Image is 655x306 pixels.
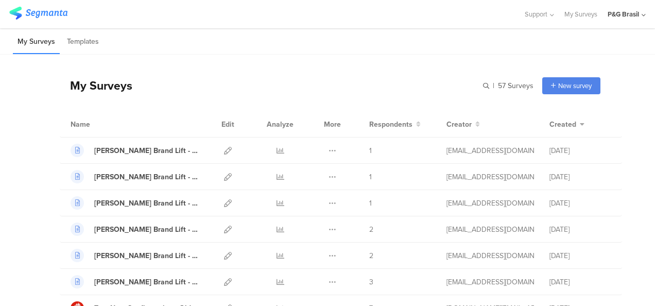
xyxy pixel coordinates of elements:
[549,250,611,261] div: [DATE]
[491,80,496,91] span: |
[446,145,534,156] div: sousamarques.g@pg.com
[13,30,60,54] li: My Surveys
[446,119,472,130] span: Creator
[60,77,132,94] div: My Surveys
[446,172,534,182] div: sousamarques.g@pg.com
[265,111,296,137] div: Analyze
[549,277,611,287] div: [DATE]
[369,119,421,130] button: Respondents
[446,198,534,209] div: sousamarques.g@pg.com
[9,7,67,20] img: segmanta logo
[525,9,547,19] span: Support
[549,224,611,235] div: [DATE]
[549,198,611,209] div: [DATE]
[369,198,372,209] span: 1
[71,223,201,236] a: [PERSON_NAME] Brand Lift - 01.03
[217,111,239,137] div: Edit
[608,9,639,19] div: P&G Brasil
[549,119,584,130] button: Created
[369,172,372,182] span: 1
[498,80,533,91] span: 57 Surveys
[71,196,201,210] a: [PERSON_NAME] Brand Lift - 02.01
[549,119,576,130] span: Created
[321,111,343,137] div: More
[94,277,201,287] div: Vick Brand Lift - 01.01
[369,250,373,261] span: 2
[71,119,132,130] div: Name
[558,81,592,91] span: New survey
[94,250,201,261] div: Vick Brand Lift - 01.02
[549,145,611,156] div: [DATE]
[446,250,534,261] div: sousamarques.g@pg.com
[446,277,534,287] div: sousamarques.g@pg.com
[62,30,104,54] li: Templates
[446,119,480,130] button: Creator
[369,277,373,287] span: 3
[94,172,201,182] div: Vick Brand Lift - 02.02
[369,145,372,156] span: 1
[94,198,201,209] div: Vick Brand Lift - 02.01
[71,170,201,183] a: [PERSON_NAME] Brand Lift - 02.02
[369,119,412,130] span: Respondents
[446,224,534,235] div: sousamarques.g@pg.com
[94,145,201,156] div: Vick Brand Lift - 02.03
[71,144,201,157] a: [PERSON_NAME] Brand Lift - 02.03
[94,224,201,235] div: Vick Brand Lift - 01.03
[369,224,373,235] span: 2
[549,172,611,182] div: [DATE]
[71,275,201,288] a: [PERSON_NAME] Brand Lift - 01.01
[71,249,201,262] a: [PERSON_NAME] Brand Lift - 01.02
